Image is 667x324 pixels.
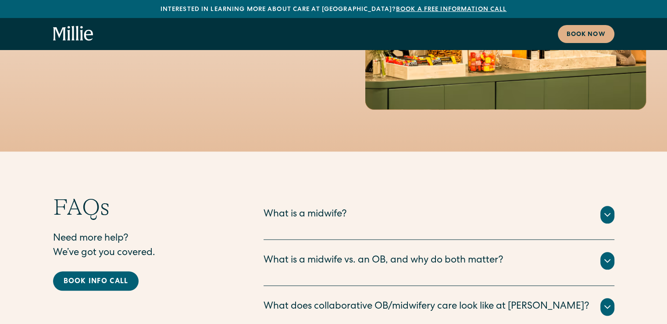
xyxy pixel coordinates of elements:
[264,208,347,222] div: What is a midwife?
[264,254,503,268] div: What is a midwife vs. an OB, and why do both matter?
[64,277,128,287] div: Book info call
[264,300,589,314] div: What does collaborative OB/midwifery care look like at [PERSON_NAME]?
[53,232,228,261] p: Need more help? We’ve got you covered.
[558,25,614,43] a: Book now
[53,271,139,291] a: Book info call
[53,194,228,221] h2: FAQs
[53,26,93,42] a: home
[396,7,506,13] a: Book a free information call
[567,30,606,40] div: Book now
